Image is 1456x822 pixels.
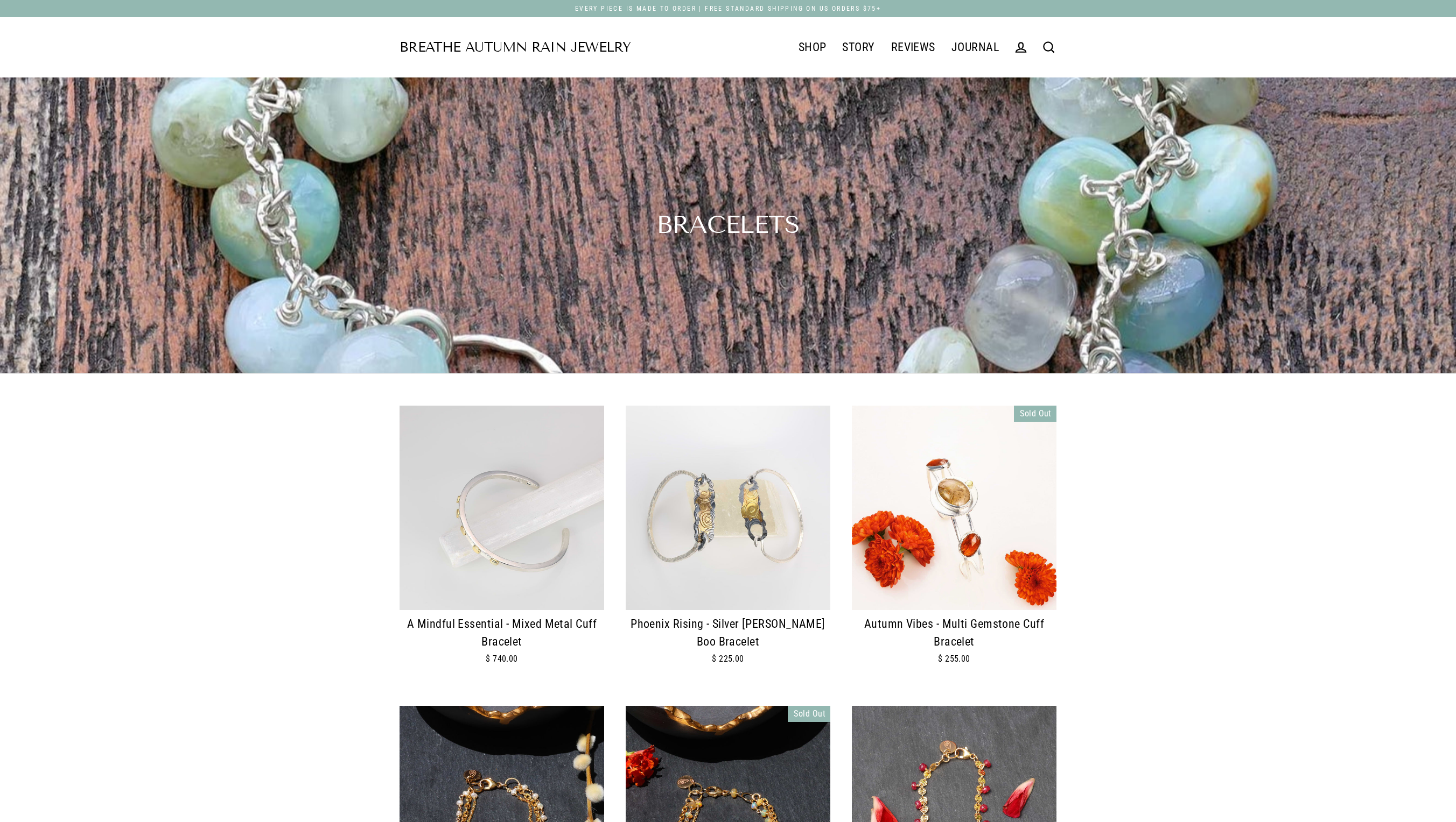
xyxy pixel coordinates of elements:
[626,615,830,651] div: Phoenix Rising - Silver [PERSON_NAME] Boo Bracelet
[788,706,830,722] div: Sold Out
[400,406,604,684] a: Mixed Metal Cuff Bracelet main image | Breathe Autumn Rain Jewelry A Mindful Essential - Mixed Me...
[631,33,1007,61] div: Primary
[834,34,883,61] a: STORY
[1014,406,1056,422] div: Sold Out
[883,34,943,61] a: REVIEWS
[852,406,1056,684] a: Autumn Vibes - Multi Gemstone Cuff Bracelet main image | Breathe Autumn Rain Jewelry Autumn Vibes...
[400,615,604,651] div: A Mindful Essential - Mixed Metal Cuff Bracelet
[712,654,744,664] span: $ 225.00
[943,34,1007,61] a: JOURNAL
[852,615,1056,651] div: Autumn Vibes - Multi Gemstone Cuff Bracelet
[626,406,830,610] img: Phoenix Rising - Silver Keum Boo Bracelet main image | Breathe Autumn Rain Jewelry
[400,41,631,54] a: Breathe Autumn Rain Jewelry
[852,406,1056,610] img: Autumn Vibes - Multi Gemstone Cuff Bracelet main image | Breathe Autumn Rain Jewelry
[400,406,604,610] img: Mixed Metal Cuff Bracelet main image | Breathe Autumn Rain Jewelry
[626,406,830,684] a: Phoenix Rising - Silver Keum Boo Bracelet main image | Breathe Autumn Rain Jewelry Phoenix Rising...
[790,34,835,61] a: SHOP
[656,212,800,237] h1: Bracelets
[938,654,970,664] span: $ 255.00
[486,654,518,664] span: $ 740.00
